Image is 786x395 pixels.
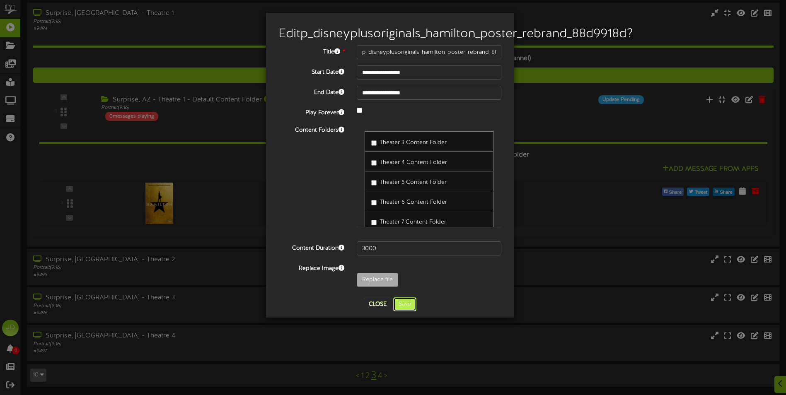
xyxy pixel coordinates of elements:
h2: Edit p_disneyplusoriginals_hamilton_poster_rebrand_88d9918d ? [278,27,501,41]
label: Title [272,45,351,56]
input: Theater 5 Content Folder [371,180,377,185]
span: Theater 5 Content Folder [380,179,447,185]
label: End Date [272,86,351,97]
input: Theater 3 Content Folder [371,140,377,146]
span: Theater 7 Content Folder [380,219,446,225]
label: Start Date [272,65,351,77]
span: Theater 4 Content Folder [380,159,447,166]
input: Theater 4 Content Folder [371,160,377,166]
input: 15 [357,241,501,255]
span: Theater 3 Content Folder [380,140,447,146]
input: Theater 7 Content Folder [371,220,377,225]
label: Play Forever [272,106,351,117]
input: Theater 6 Content Folder [371,200,377,205]
button: Close [364,298,392,311]
label: Replace Image [272,262,351,273]
input: Title [357,45,501,59]
button: Save [393,297,416,311]
label: Content Folders [272,123,351,135]
span: Theater 6 Content Folder [380,199,447,205]
label: Content Duration [272,241,351,253]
